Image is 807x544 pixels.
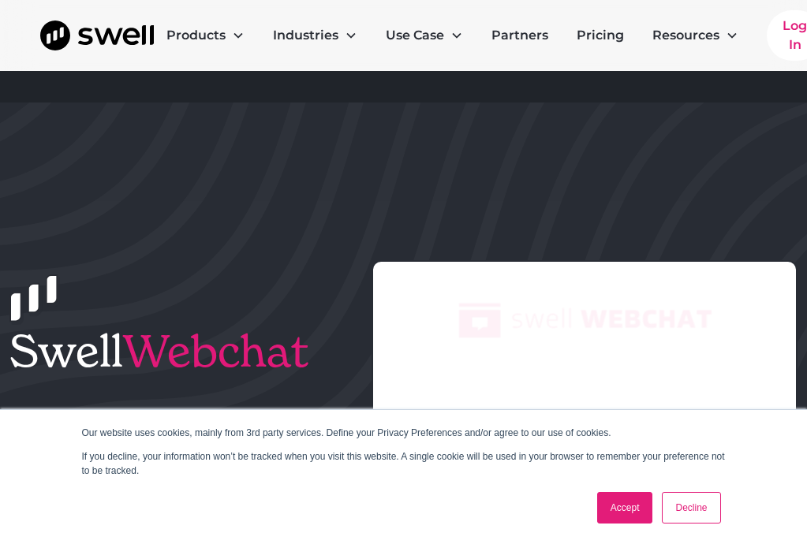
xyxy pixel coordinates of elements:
a: Decline [662,492,720,524]
a: Pricing [564,20,637,51]
a: home [40,20,154,50]
div: Industries [260,20,370,51]
div: Products [154,20,257,51]
a: Accept [597,492,653,524]
p: An easy way for website visitors to engage with you and get more information about your business. [9,404,329,475]
g: WEBCHAT [581,310,712,328]
p: If you decline, your information won’t be tracked when you visit this website. A single cookie wi... [82,449,726,478]
div: Products [166,26,226,45]
h1: Swell [9,325,329,378]
div: Use Case [373,20,476,51]
div: Resources [652,26,719,45]
div: Use Case [386,26,444,45]
span: Webchat [123,323,308,379]
a: Partners [479,20,561,51]
g: swell [512,308,570,328]
div: Industries [273,26,338,45]
p: Our website uses cookies, mainly from 3rd party services. Define your Privacy Preferences and/or ... [82,426,726,440]
div: Resources [640,20,751,51]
